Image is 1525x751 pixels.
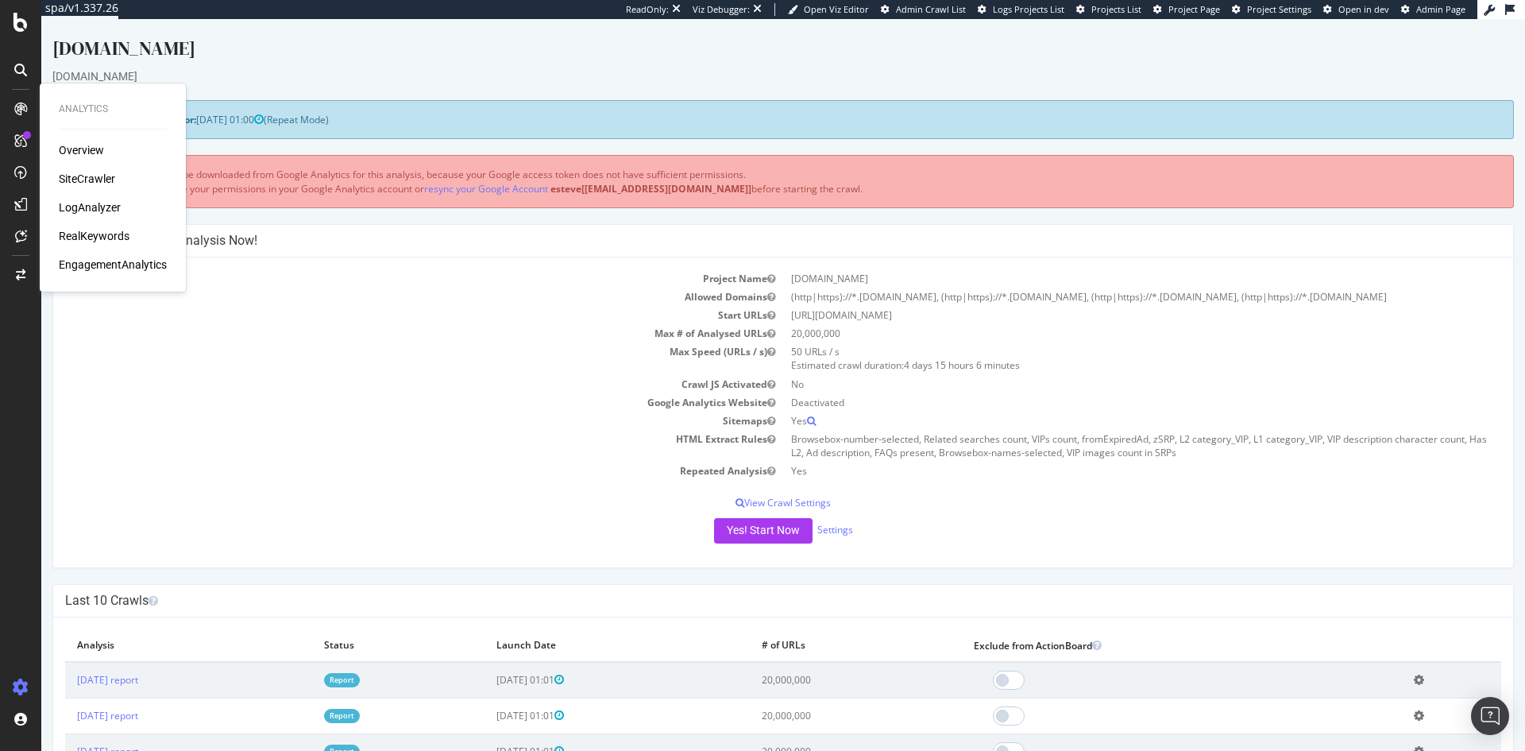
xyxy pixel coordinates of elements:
[742,287,1460,305] td: [URL][DOMAIN_NAME]
[36,654,97,668] a: [DATE] report
[788,3,869,16] a: Open Viz Editor
[24,411,742,443] td: HTML Extract Rules
[283,654,319,668] a: Report
[24,477,1460,490] p: View Crawl Settings
[509,163,710,176] b: esteve[[EMAIL_ADDRESS][DOMAIN_NAME]]
[59,228,129,244] a: RealKeywords
[24,574,1460,590] h4: Last 10 Crawls
[742,323,1460,355] td: 50 URLs / s Estimated crawl duration:
[455,654,523,668] span: [DATE] 01:01
[708,714,921,750] td: 20,000,000
[59,171,115,187] a: SiteCrawler
[978,3,1064,16] a: Logs Projects List
[283,726,319,739] a: Report
[24,305,742,323] td: Max # of Analysed URLs
[1247,3,1311,15] span: Project Settings
[59,103,167,116] div: Analytics
[742,393,1460,411] td: Yes
[1416,3,1465,15] span: Admin Page
[921,610,1361,643] th: Exclude from ActionBoard
[742,250,1460,269] td: [DOMAIN_NAME]
[1076,3,1141,16] a: Projects List
[455,726,523,739] span: [DATE] 01:01
[708,643,921,679] td: 20,000,000
[383,163,507,176] a: resync your Google Account
[24,356,742,374] td: Crawl JS Activated
[24,374,742,393] td: Google Analytics Website
[742,374,1460,393] td: Deactivated
[993,3,1064,15] span: Logs Projects List
[59,257,167,273] a: EngagementAnalytics
[24,443,742,461] td: Repeated Analysis
[24,323,742,355] td: Max Speed (URLs / s)
[1401,3,1465,16] a: Admin Page
[11,49,1473,65] div: [DOMAIN_NAME]
[742,411,1460,443] td: Browsebox-number-selected, Related searches count, VIPs count, fromExpiredAd, zSRP, L2 category_V...
[708,610,921,643] th: # of URLs
[11,81,1473,120] div: (Repeat Mode)
[1338,3,1389,15] span: Open in dev
[455,690,523,703] span: [DATE] 01:01
[24,269,742,287] td: Allowed Domains
[896,3,966,15] span: Admin Crawl List
[24,94,155,107] strong: Next Launch Scheduled for:
[1232,3,1311,16] a: Project Settings
[693,3,750,16] div: Viz Debugger:
[1091,3,1141,15] span: Projects List
[804,3,869,15] span: Open Viz Editor
[742,305,1460,323] td: 20,000,000
[155,94,222,107] span: [DATE] 01:00
[11,136,1473,188] div: Visit information will not be downloaded from Google Analytics for this analysis, because your Go...
[24,393,742,411] td: Sitemaps
[708,679,921,714] td: 20,000,000
[1153,3,1220,16] a: Project Page
[1168,3,1220,15] span: Project Page
[1471,697,1509,735] div: Open Intercom Messenger
[11,16,1473,49] div: [DOMAIN_NAME]
[24,610,271,643] th: Analysis
[776,504,812,517] a: Settings
[881,3,966,16] a: Admin Crawl List
[59,142,104,158] a: Overview
[626,3,669,16] div: ReadOnly:
[271,610,444,643] th: Status
[24,214,1460,230] h4: Configure your New Analysis Now!
[24,287,742,305] td: Start URLs
[673,499,771,525] button: Yes! Start Now
[59,199,121,215] a: LogAnalyzer
[283,690,319,703] a: Report
[742,356,1460,374] td: No
[742,269,1460,287] td: (http|https)://*.[DOMAIN_NAME], (http|https)://*.[DOMAIN_NAME], (http|https)://*.[DOMAIN_NAME], (...
[863,339,979,353] span: 4 days 15 hours 6 minutes
[742,443,1460,461] td: Yes
[443,610,708,643] th: Launch Date
[36,690,97,703] a: [DATE] report
[1323,3,1389,16] a: Open in dev
[36,726,97,739] a: [DATE] report
[24,250,742,269] td: Project Name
